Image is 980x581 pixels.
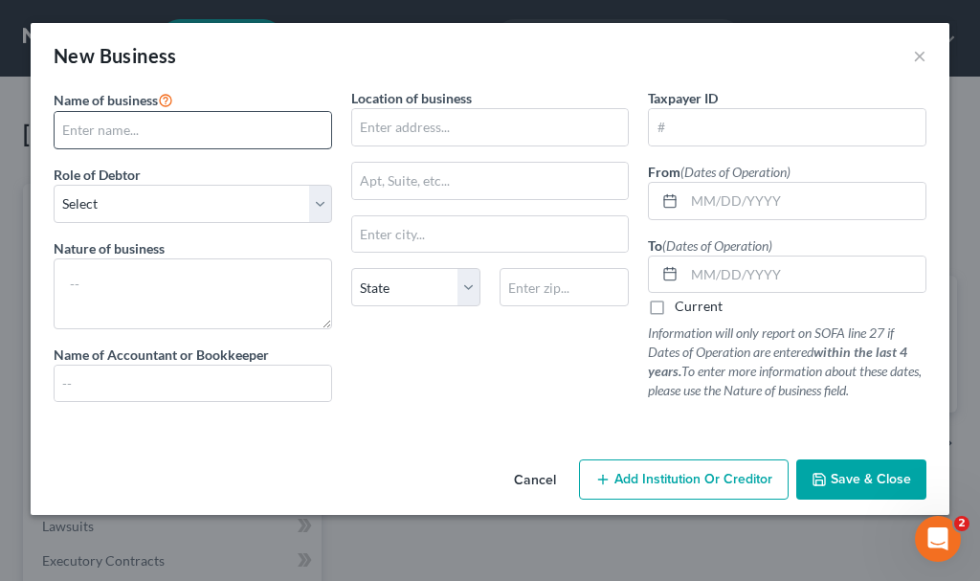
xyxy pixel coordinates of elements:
[100,44,177,67] span: Business
[351,88,472,108] label: Location of business
[54,92,158,108] span: Name of business
[648,88,718,108] label: Taxpayer ID
[648,324,926,400] p: Information will only report on SOFA line 27 if Dates of Operation are entered To enter more info...
[54,44,95,67] span: New
[649,109,925,145] input: #
[54,345,269,365] label: Name of Accountant or Bookkeeper
[352,216,629,253] input: Enter city...
[662,237,772,254] span: (Dates of Operation)
[831,471,911,487] span: Save & Close
[675,297,723,316] label: Current
[913,44,926,67] button: ×
[684,183,925,219] input: MM/DD/YYYY
[499,461,571,500] button: Cancel
[614,471,772,487] span: Add Institution Or Creditor
[54,167,141,183] span: Role of Debtor
[55,366,331,402] input: --
[500,268,629,306] input: Enter zip...
[915,516,961,562] iframe: Intercom live chat
[648,235,772,256] label: To
[684,257,925,293] input: MM/DD/YYYY
[648,162,791,182] label: From
[54,238,165,258] label: Nature of business
[796,459,926,500] button: Save & Close
[55,112,331,148] input: Enter name...
[352,109,629,145] input: Enter address...
[579,459,789,500] button: Add Institution Or Creditor
[680,164,791,180] span: (Dates of Operation)
[954,516,969,531] span: 2
[352,163,629,199] input: Apt, Suite, etc...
